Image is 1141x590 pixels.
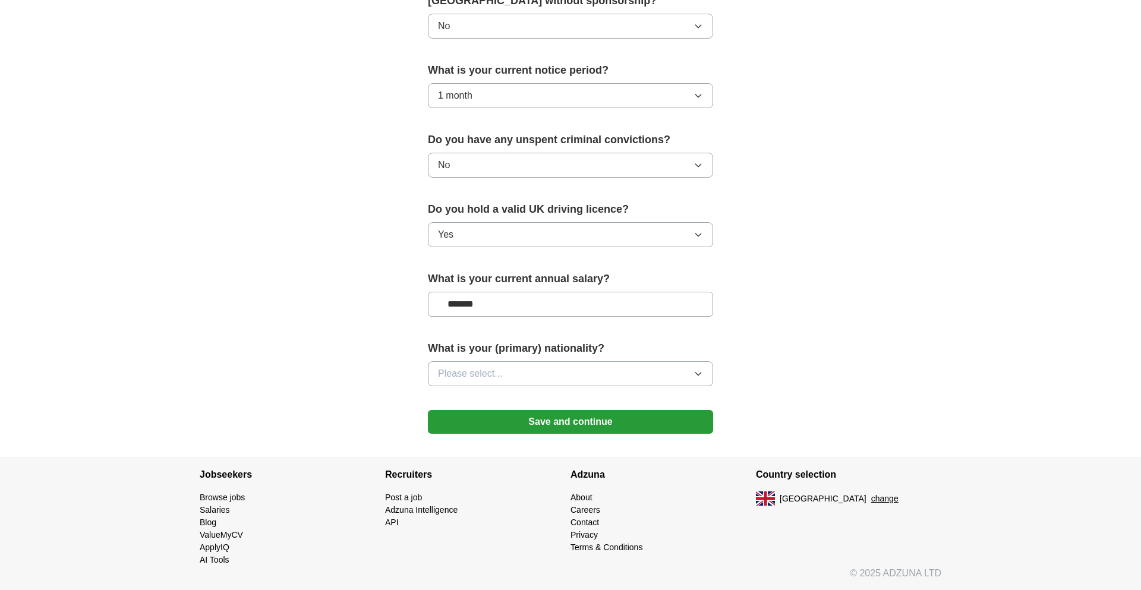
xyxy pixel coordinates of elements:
[428,222,713,247] button: Yes
[385,505,458,515] a: Adzuna Intelligence
[438,19,450,33] span: No
[428,201,713,217] label: Do you hold a valid UK driving licence?
[438,89,472,103] span: 1 month
[570,505,600,515] a: Careers
[756,458,941,491] h4: Country selection
[428,153,713,178] button: No
[871,493,899,505] button: change
[385,493,422,502] a: Post a job
[570,493,592,502] a: About
[428,62,713,78] label: What is your current notice period?
[756,491,775,506] img: UK flag
[200,493,245,502] a: Browse jobs
[438,158,450,172] span: No
[200,542,229,552] a: ApplyIQ
[200,505,230,515] a: Salaries
[190,566,951,590] div: © 2025 ADZUNA LTD
[200,530,243,539] a: ValueMyCV
[570,542,642,552] a: Terms & Conditions
[428,83,713,108] button: 1 month
[570,518,599,527] a: Contact
[428,410,713,434] button: Save and continue
[385,518,399,527] a: API
[438,367,503,381] span: Please select...
[780,493,866,505] span: [GEOGRAPHIC_DATA]
[200,518,216,527] a: Blog
[428,271,713,287] label: What is your current annual salary?
[428,361,713,386] button: Please select...
[428,132,713,148] label: Do you have any unspent criminal convictions?
[570,530,598,539] a: Privacy
[200,555,229,564] a: AI Tools
[428,14,713,39] button: No
[428,340,713,356] label: What is your (primary) nationality?
[438,228,453,242] span: Yes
